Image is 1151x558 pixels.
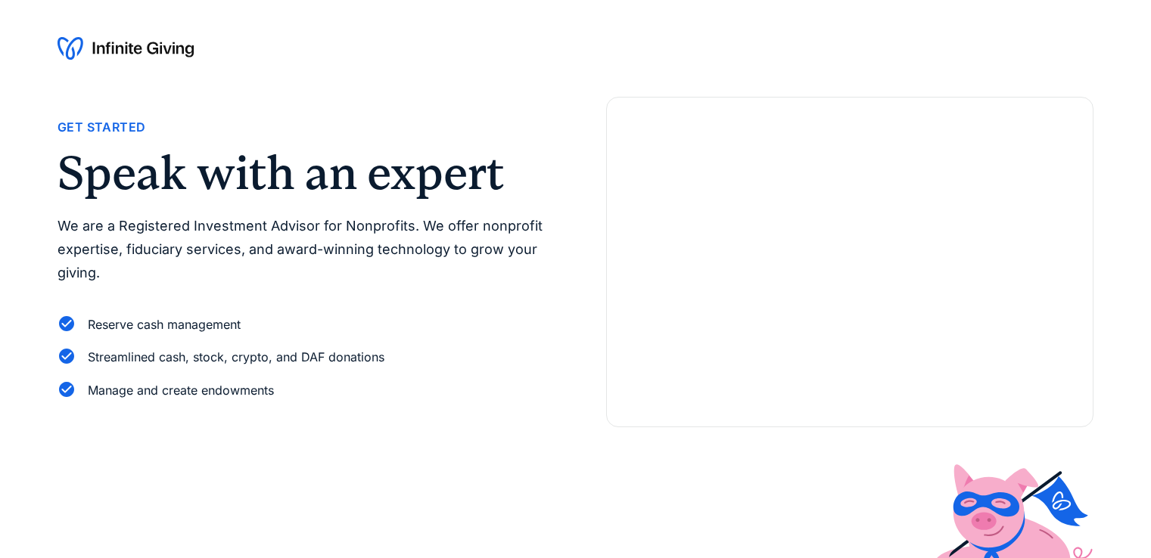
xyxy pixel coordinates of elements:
[631,146,1069,402] iframe: Form 0
[88,315,241,335] div: Reserve cash management
[88,347,384,367] div: Streamlined cash, stock, crypto, and DAF donations
[58,117,145,138] div: Get Started
[58,215,545,284] p: We are a Registered Investment Advisor for Nonprofits. We offer nonprofit expertise, fiduciary se...
[88,380,274,401] div: Manage and create endowments
[58,150,545,197] h2: Speak with an expert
